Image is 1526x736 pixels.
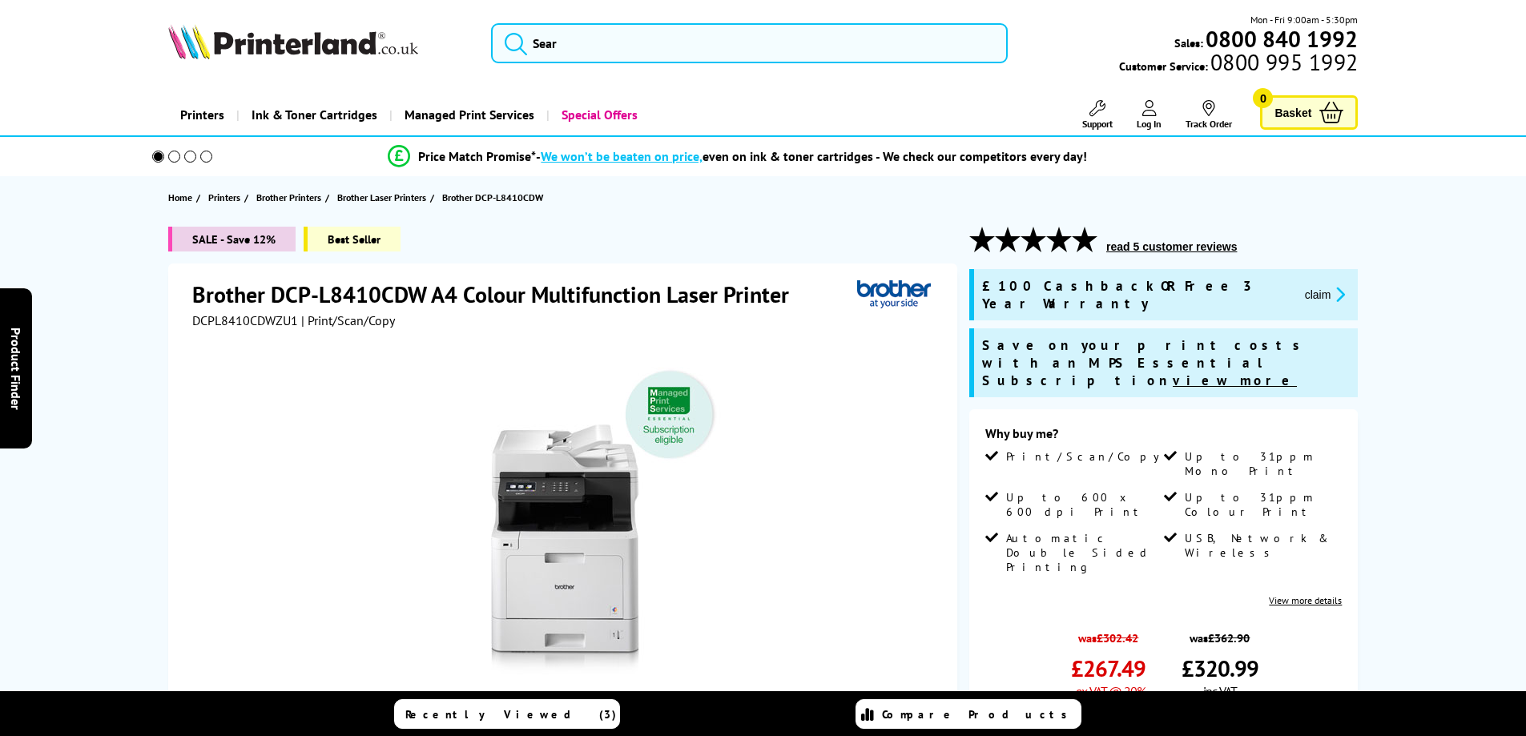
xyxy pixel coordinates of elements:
span: Best Seller [304,227,401,251]
span: Brother Printers [256,189,321,206]
div: Why buy me? [985,425,1342,449]
span: Product Finder [8,327,24,409]
span: 0800 995 1992 [1208,54,1358,70]
span: Customer Service: [1119,54,1358,74]
a: Log In [1137,100,1162,130]
b: 0800 840 1992 [1206,24,1358,54]
span: Home [168,189,192,206]
a: Basket 0 [1260,95,1358,130]
li: modal_Promise [131,143,1346,171]
span: £267.49 [1071,654,1146,683]
div: - even on ink & toner cartridges - We check our competitors every day! [536,148,1087,164]
span: We won’t be beaten on price, [541,148,703,164]
button: promo-description [1300,285,1351,304]
span: Basket [1274,102,1311,123]
img: Printerland Logo [168,24,418,59]
h1: Brother DCP-L8410CDW A4 Colour Multifunction Laser Printer [192,280,805,309]
span: £100 Cashback OR Free 3 Year Warranty [982,277,1292,312]
a: Printers [208,189,244,206]
span: Mon - Fri 9:00am - 5:30pm [1250,12,1358,27]
span: Up to 600 x 600 dpi Print [1006,490,1160,519]
span: DCPL8410CDWZU1 [192,312,298,328]
a: Printerland Logo [168,24,472,62]
span: Price Match Promise* [418,148,536,164]
button: read 5 customer reviews [1101,239,1242,254]
span: 0 [1253,88,1273,108]
span: Print/Scan/Copy [1006,449,1171,464]
a: Recently Viewed (3) [394,699,620,729]
a: Brother Laser Printers [337,189,430,206]
span: USB, Network & Wireless [1185,531,1339,560]
span: Printers [208,189,240,206]
a: Compare Products [856,699,1081,729]
a: Special Offers [546,95,650,135]
img: Brother [857,280,931,309]
span: | Print/Scan/Copy [301,312,395,328]
a: Ink & Toner Cartridges [236,95,389,135]
strike: £362.90 [1208,630,1250,646]
img: Brother DCP-L8410CDW [408,360,722,674]
span: Recently Viewed (3) [405,707,617,722]
span: Compare Products [882,707,1076,722]
span: Log In [1137,118,1162,130]
span: SALE - Save 12% [168,227,296,251]
a: Printers [168,95,236,135]
span: Up to 31ppm Mono Print [1185,449,1339,478]
span: inc VAT [1203,683,1237,699]
u: view more [1173,372,1297,389]
span: Brother Laser Printers [337,189,426,206]
strike: £302.42 [1097,630,1138,646]
span: £320.99 [1182,654,1258,683]
a: 0800 840 1992 [1203,31,1358,46]
span: Save on your print costs with an MPS Essential Subscription [982,336,1307,389]
span: Up to 31ppm Colour Print [1185,490,1339,519]
input: Sear [491,23,1008,63]
a: Track Order [1186,100,1232,130]
span: Automatic Double Sided Printing [1006,531,1160,574]
span: ex VAT @ 20% [1076,683,1146,699]
span: Sales: [1174,35,1203,50]
span: Ink & Toner Cartridges [252,95,377,135]
span: Support [1082,118,1113,130]
a: Managed Print Services [389,95,546,135]
a: Support [1082,100,1113,130]
span: Brother DCP-L8410CDW [442,189,543,206]
span: was [1071,622,1146,646]
a: Home [168,189,196,206]
a: Brother DCP-L8410CDW [442,189,547,206]
span: was [1182,622,1258,646]
a: View more details [1269,594,1342,606]
a: Brother Printers [256,189,325,206]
